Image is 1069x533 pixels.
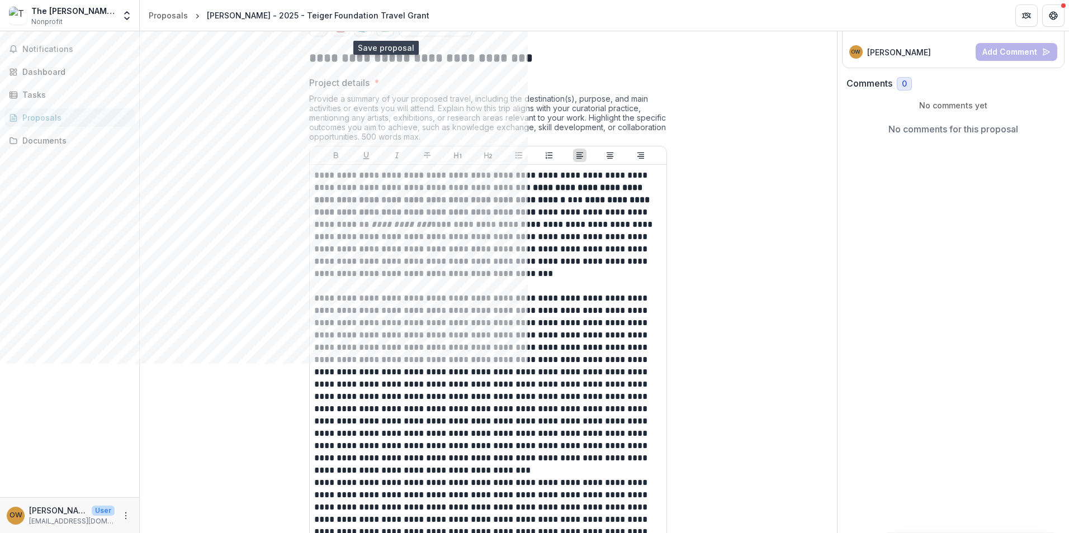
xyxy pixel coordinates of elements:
div: Proposals [22,112,126,123]
button: Heading 2 [481,149,495,162]
img: The John and Mable Ringling Museum of Art [9,7,27,25]
p: Project details [309,76,370,89]
button: Bold [329,149,343,162]
div: Proposals [149,9,188,21]
span: Nonprofit [31,17,63,27]
button: More [119,509,133,522]
p: [PERSON_NAME] [29,505,87,516]
div: Documents [22,135,126,146]
button: Open entity switcher [119,4,135,27]
span: Notifications [22,45,130,54]
a: Tasks [4,85,135,104]
button: Bullet List [512,149,526,162]
button: Align Right [634,149,647,162]
p: [EMAIL_ADDRESS][DOMAIN_NAME] [29,516,115,526]
button: Underline [360,149,373,162]
div: Dashboard [22,66,126,78]
button: Add Comment [976,43,1057,61]
div: Tasks [22,89,126,101]
a: Proposals [144,7,192,23]
div: [PERSON_NAME] - 2025 - Teiger Foundation Travel Grant [207,9,429,21]
button: Align Left [573,149,586,162]
span: 0 [902,79,907,89]
div: The [PERSON_NAME] and [PERSON_NAME][GEOGRAPHIC_DATA] [31,5,115,17]
button: Partners [1015,4,1038,27]
button: Get Help [1042,4,1065,27]
p: No comments yet [846,99,1061,111]
p: User [92,506,115,516]
p: No comments for this proposal [888,122,1018,136]
button: Italicize [390,149,404,162]
button: Notifications [4,40,135,58]
p: [PERSON_NAME] [867,46,931,58]
div: Provide a summary of your proposed travel, including the destination(s), purpose, and main activi... [309,94,667,146]
a: Proposals [4,108,135,127]
a: Dashboard [4,63,135,81]
a: Documents [4,131,135,150]
div: Ola Wlusek [851,49,860,55]
button: Heading 1 [451,149,465,162]
button: Ordered List [542,149,556,162]
button: Align Center [603,149,617,162]
button: Strike [420,149,434,162]
nav: breadcrumb [144,7,434,23]
div: Ola Wlusek [10,512,22,519]
h2: Comments [846,78,892,89]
